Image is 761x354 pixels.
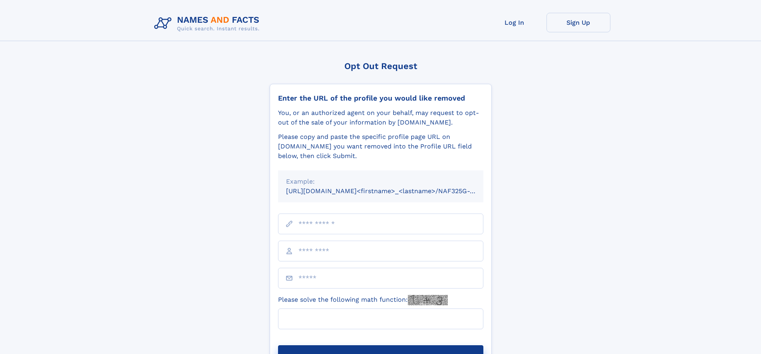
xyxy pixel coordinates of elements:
[278,108,483,127] div: You, or an authorized agent on your behalf, may request to opt-out of the sale of your informatio...
[278,295,448,305] label: Please solve the following math function:
[270,61,492,71] div: Opt Out Request
[151,13,266,34] img: Logo Names and Facts
[546,13,610,32] a: Sign Up
[286,177,475,186] div: Example:
[278,132,483,161] div: Please copy and paste the specific profile page URL on [DOMAIN_NAME] you want removed into the Pr...
[286,187,499,195] small: [URL][DOMAIN_NAME]<firstname>_<lastname>/NAF325G-xxxxxxxx
[483,13,546,32] a: Log In
[278,94,483,103] div: Enter the URL of the profile you would like removed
